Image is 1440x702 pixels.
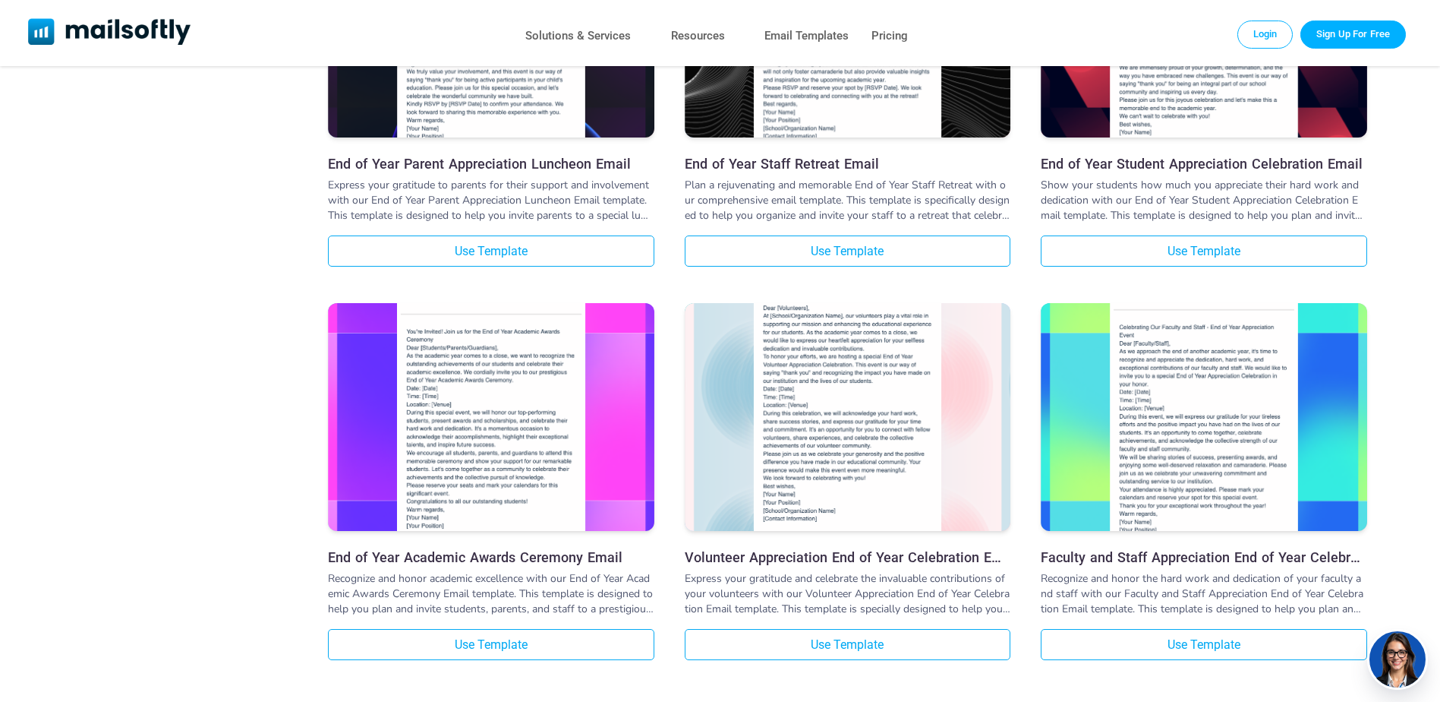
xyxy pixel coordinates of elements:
a: Login [1237,21,1293,48]
a: Use Template [685,236,1011,267]
a: End of Year Academic Awards Ceremony Email [328,303,654,535]
a: End of Year Academic Awards Ceremony Email [328,549,654,565]
a: End of Year Staff Retreat Email [685,156,1011,172]
a: Trial [1300,21,1406,48]
div: Recognize and honor the hard work and dedication of your faculty and staff with our Faculty and S... [1041,571,1367,617]
a: End of Year Parent Appreciation Luncheon Email [328,156,654,172]
a: Use Template [328,236,654,267]
img: Volunteer Appreciation End of Year Celebration Email [685,227,1011,543]
a: Use Template [328,629,654,660]
a: End of Year Student Appreciation Celebration Email [1041,156,1367,172]
img: Mailsoftly Logo [28,18,191,45]
a: Use Template [1041,236,1367,267]
div: Express your gratitude and celebrate the invaluable contributions of your volunteers with our Vol... [685,571,1011,617]
img: agent [1367,631,1428,688]
div: Plan a rejuvenating and memorable End of Year Staff Retreat with our comprehensive email template... [685,178,1011,223]
a: Faculty and Staff Appreciation End of Year Celebration Email [1041,303,1367,535]
div: Recognize and honor academic excellence with our End of Year Academic Awards Ceremony Email templ... [328,571,654,617]
a: Email Templates [764,25,849,47]
a: Use Template [1041,629,1367,660]
a: Solutions & Services [525,25,631,47]
div: Show your students how much you appreciate their hard work and dedication with our End of Year St... [1041,178,1367,223]
a: Use Template [685,629,1011,660]
a: Volunteer Appreciation End of Year Celebration Email [685,549,1011,565]
a: Pricing [871,25,908,47]
a: Volunteer Appreciation End of Year Celebration Email [685,303,1011,535]
img: End of Year Academic Awards Ceremony Email [328,267,654,568]
img: Faculty and Staff Appreciation End of Year Celebration Email [1041,263,1367,571]
a: Faculty and Staff Appreciation End of Year Celebration Email [1041,549,1367,565]
a: Resources [671,25,725,47]
div: Express your gratitude to parents for their support and involvement with our End of Year Parent A... [328,178,654,223]
a: Mailsoftly [28,18,191,48]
